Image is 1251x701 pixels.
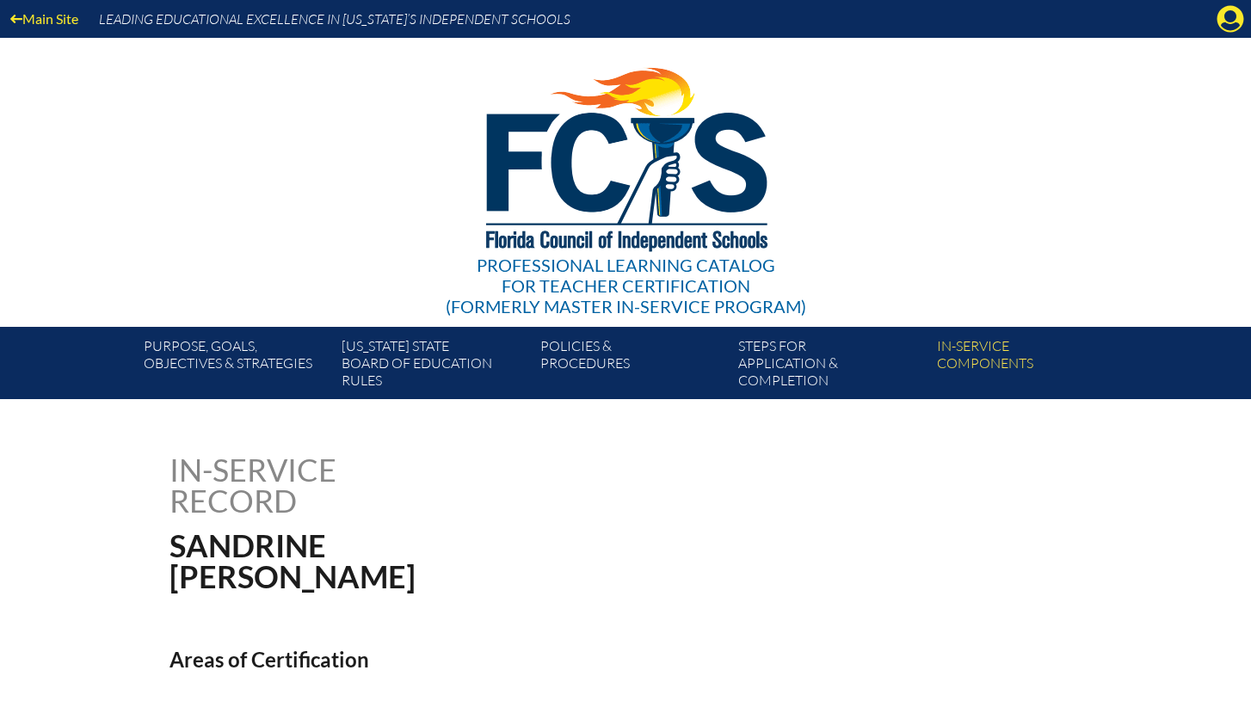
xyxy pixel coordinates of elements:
a: Professional Learning Catalog for Teacher Certification(formerly Master In-service Program) [439,34,813,320]
div: Professional Learning Catalog (formerly Master In-service Program) [446,255,806,317]
a: Main Site [3,7,85,30]
a: Policies &Procedures [533,334,731,399]
a: [US_STATE] StateBoard of Education rules [335,334,533,399]
h2: Areas of Certification [169,647,775,672]
a: Purpose, goals,objectives & strategies [137,334,335,399]
h1: Sandrine [PERSON_NAME] [169,530,735,592]
h1: In-service record [169,454,516,516]
img: FCISlogo221.eps [448,38,804,273]
a: In-servicecomponents [930,334,1128,399]
svg: Manage account [1217,5,1244,33]
a: Steps forapplication & completion [731,334,929,399]
span: for Teacher Certification [502,275,750,296]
